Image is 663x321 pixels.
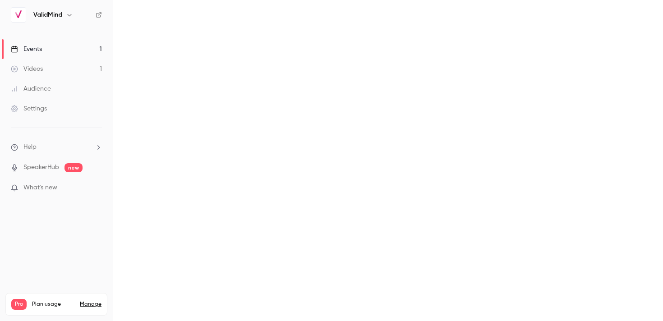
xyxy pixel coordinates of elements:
img: ValidMind [11,8,26,22]
iframe: Noticeable Trigger [91,184,102,192]
div: Settings [11,104,47,113]
h6: ValidMind [33,10,62,19]
a: SpeakerHub [23,163,59,172]
div: Audience [11,84,51,93]
a: Manage [80,301,101,308]
span: Plan usage [32,301,74,308]
li: help-dropdown-opener [11,142,102,152]
span: What's new [23,183,57,193]
div: Videos [11,64,43,73]
div: Events [11,45,42,54]
span: Help [23,142,37,152]
span: new [64,163,83,172]
span: Pro [11,299,27,310]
